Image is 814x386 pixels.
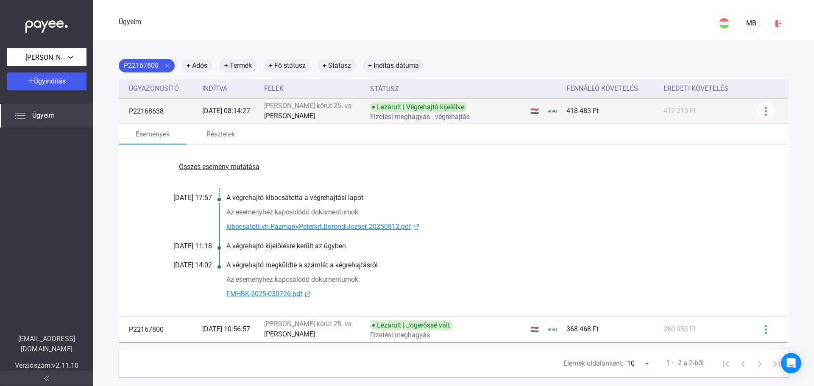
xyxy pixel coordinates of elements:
[34,77,66,85] font: Ügyindítás
[323,61,351,69] font: + Státusz
[226,208,360,216] font: Az eseményhez kapcsolódó dokumentumok:
[7,48,86,66] button: [PERSON_NAME][STREET_ADDRESS].
[741,13,761,33] button: MB
[566,107,599,115] font: 418 483 Ft
[663,83,746,94] div: Eredeti követelés
[757,320,775,338] button: kékebb
[264,102,351,110] font: [PERSON_NAME] körút 25. vs
[566,84,638,92] font: Fennálló követelés
[202,83,257,94] div: Indítva
[15,111,25,121] img: list.svg
[377,103,464,111] font: Lezárult | Végrehajtó kijelölve
[224,61,252,69] font: + Termék
[264,112,315,120] font: [PERSON_NAME]
[264,83,363,94] div: Felek
[226,275,360,283] font: Az eseményhez kapcsolódó dokumentumok:
[530,107,539,115] font: 🇭🇺
[226,222,411,230] font: kibocsatott.vh.PazmanyPeterkrt.BorondiJozsef.20250812.pdf
[530,325,539,333] font: 🇭🇺
[757,102,775,120] button: kékebb
[226,194,363,202] font: A végrehajtó kibocsátotta a végrehajtási lapot
[303,291,313,297] img: külső link-kék
[25,53,139,61] font: [PERSON_NAME][STREET_ADDRESS].
[226,289,746,300] a: FMHBK-2025-030726.pdfkülső link-kék
[226,290,303,298] font: FMHBK-2025-030726.pdf
[663,84,728,92] font: Eredeti követelés
[264,320,351,328] font: [PERSON_NAME] körút 25. vs
[129,107,164,115] font: P22168638
[18,335,75,353] font: [EMAIL_ADDRESS][DOMAIN_NAME]
[377,321,450,329] font: Lezárult | Jogerőssé vált
[173,194,212,202] font: [DATE] 17:57
[746,19,756,27] font: MB
[202,84,227,92] font: Indítva
[774,19,783,28] img: kijelentkezés-piros
[547,324,558,334] img: ehaz-mini
[264,330,315,338] font: [PERSON_NAME]
[370,113,470,121] font: Fizetési meghagyás - végrehajtás
[52,361,78,369] font: v2.11.10
[627,358,651,369] mat-select: Elemek oldalanként:
[206,130,235,138] font: Részletek
[202,325,250,333] font: [DATE] 10:56:57
[202,107,250,115] font: [DATE] 08:14:27
[226,242,346,250] font: A végrehajtó kijelölésre került az ügyben
[269,61,306,69] font: + Fő státusz
[124,61,159,69] font: P22167800
[129,83,195,94] div: Ügyazonosító
[173,261,212,269] font: [DATE] 14:02
[781,353,801,373] div: Intercom Messenger megnyitása
[368,61,419,69] font: + Indítás dátuma
[28,78,34,83] img: plus-white.svg
[15,361,52,369] font: Verziószám:
[7,72,86,90] button: Ügyindítás
[129,325,164,333] font: P22167800
[25,16,68,33] img: white-payee-white-dot.svg
[187,61,207,69] font: + Adós
[666,359,704,367] font: 1 – 2 a 2-ből
[226,261,378,269] font: A végrehajtó megküldte a számlát a végrehajtásról
[719,18,729,28] img: HU
[761,325,770,334] img: kékebb
[663,325,696,333] font: 360 053 Ft
[370,85,399,93] font: Státusz
[173,242,212,250] font: [DATE] 11:18
[734,355,751,372] button: Előző oldal
[547,106,558,116] img: ehaz-mini
[768,13,789,33] button: kijelentkezés-piros
[717,355,734,372] button: Első oldal
[761,107,770,116] img: kékebb
[129,84,179,92] font: Ügyazonosító
[164,62,171,69] mat-icon: close
[119,18,141,26] font: Ügyeim
[714,13,734,33] button: HU
[663,107,696,115] font: 412 213 Ft
[751,355,768,372] button: Következő oldal
[44,376,49,381] img: arrow-double-left-grey.svg
[264,84,284,92] font: Felek
[768,355,785,372] button: Utolsó oldal
[136,130,170,138] font: Események
[226,222,746,232] a: kibocsatott.vh.PazmanyPeterkrt.BorondiJozsef.20250812.pdfkülső link-kék
[566,83,657,94] div: Fennálló követelés
[370,331,430,339] font: Fizetési meghagyás
[411,224,421,230] img: külső link-kék
[179,163,259,171] font: Összes esemény mutatása
[32,111,55,119] font: Ügyeim
[563,359,624,367] font: Elemek oldalanként:
[566,325,599,333] font: 368 468 Ft
[627,359,635,367] font: 10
